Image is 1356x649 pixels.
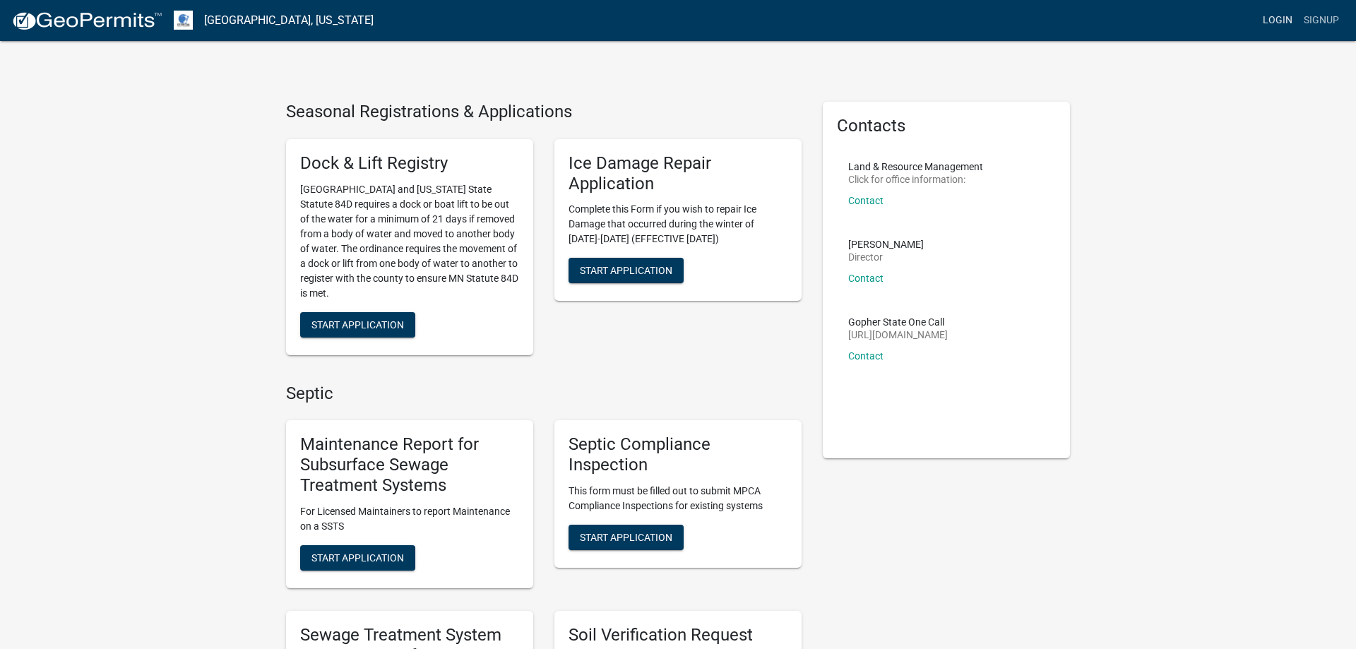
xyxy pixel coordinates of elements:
[569,525,684,550] button: Start Application
[300,153,519,174] h5: Dock & Lift Registry
[848,273,884,284] a: Contact
[569,153,787,194] h5: Ice Damage Repair Application
[300,312,415,338] button: Start Application
[569,258,684,283] button: Start Application
[569,484,787,513] p: This form must be filled out to submit MPCA Compliance Inspections for existing systems
[580,265,672,276] span: Start Application
[837,116,1056,136] h5: Contacts
[311,552,404,563] span: Start Application
[300,545,415,571] button: Start Application
[311,318,404,330] span: Start Application
[204,8,374,32] a: [GEOGRAPHIC_DATA], [US_STATE]
[848,317,948,327] p: Gopher State One Call
[300,434,519,495] h5: Maintenance Report for Subsurface Sewage Treatment Systems
[848,162,983,172] p: Land & Resource Management
[569,625,787,645] h5: Soil Verification Request
[848,174,983,184] p: Click for office information:
[848,330,948,340] p: [URL][DOMAIN_NAME]
[848,350,884,362] a: Contact
[300,182,519,301] p: [GEOGRAPHIC_DATA] and [US_STATE] State Statute 84D requires a dock or boat lift to be out of the ...
[580,531,672,542] span: Start Application
[848,252,924,262] p: Director
[1298,7,1345,34] a: Signup
[848,239,924,249] p: [PERSON_NAME]
[848,195,884,206] a: Contact
[286,383,802,404] h4: Septic
[1257,7,1298,34] a: Login
[569,434,787,475] h5: Septic Compliance Inspection
[174,11,193,30] img: Otter Tail County, Minnesota
[286,102,802,122] h4: Seasonal Registrations & Applications
[300,504,519,534] p: For Licensed Maintainers to report Maintenance on a SSTS
[569,202,787,246] p: Complete this Form if you wish to repair Ice Damage that occurred during the winter of [DATE]-[DA...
